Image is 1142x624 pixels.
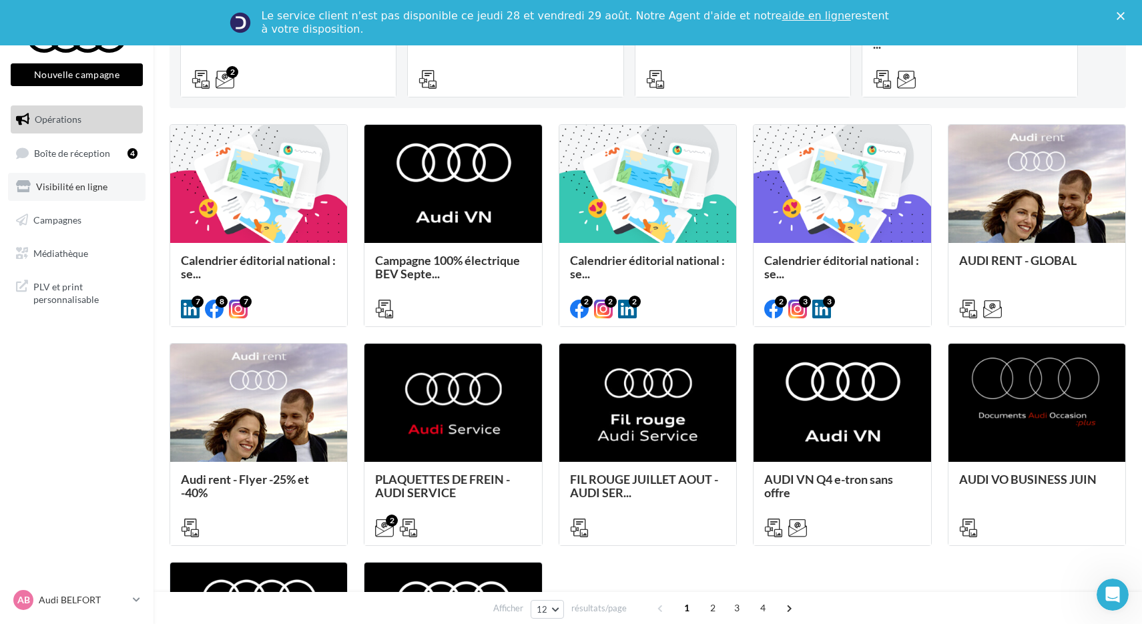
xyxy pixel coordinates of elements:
[823,296,835,308] div: 3
[36,181,107,192] span: Visibilité en ligne
[11,63,143,86] button: Nouvelle campagne
[493,602,523,615] span: Afficher
[17,593,30,607] span: AB
[34,147,110,158] span: Boîte de réception
[230,12,251,33] img: Profile image for Service-Client
[216,296,228,308] div: 8
[8,173,146,201] a: Visibilité en ligne
[11,587,143,613] a: AB Audi BELFORT
[959,472,1097,487] span: AUDI VO BUSINESS JUIN
[629,296,641,308] div: 2
[8,272,146,312] a: PLV et print personnalisable
[192,296,204,308] div: 7
[33,278,137,306] span: PLV et print personnalisable
[1097,579,1129,611] iframe: Intercom live chat
[782,9,850,22] a: aide en ligne
[1117,12,1130,20] div: Fermer
[676,597,697,619] span: 1
[581,296,593,308] div: 2
[726,597,748,619] span: 3
[959,253,1077,268] span: AUDI RENT - GLOBAL
[181,253,336,281] span: Calendrier éditorial national : se...
[39,593,127,607] p: Audi BELFORT
[33,247,88,258] span: Médiathèque
[240,296,252,308] div: 7
[570,253,725,281] span: Calendrier éditorial national : se...
[127,148,137,159] div: 4
[386,515,398,527] div: 2
[752,597,774,619] span: 4
[8,139,146,168] a: Boîte de réception4
[35,113,81,125] span: Opérations
[375,253,520,281] span: Campagne 100% électrique BEV Septe...
[764,253,919,281] span: Calendrier éditorial national : se...
[570,472,718,500] span: FIL ROUGE JUILLET AOUT - AUDI SER...
[537,604,548,615] span: 12
[8,240,146,268] a: Médiathèque
[33,214,81,226] span: Campagnes
[571,602,627,615] span: résultats/page
[702,597,724,619] span: 2
[764,472,893,500] span: AUDI VN Q4 e-tron sans offre
[775,296,787,308] div: 2
[262,9,892,36] div: Le service client n'est pas disponible ce jeudi 28 et vendredi 29 août. Notre Agent d'aide et not...
[605,296,617,308] div: 2
[531,600,565,619] button: 12
[799,296,811,308] div: 3
[8,206,146,234] a: Campagnes
[226,66,238,78] div: 2
[181,472,309,500] span: Audi rent - Flyer -25% et -40%
[8,105,146,133] a: Opérations
[375,472,510,500] span: PLAQUETTES DE FREIN - AUDI SERVICE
